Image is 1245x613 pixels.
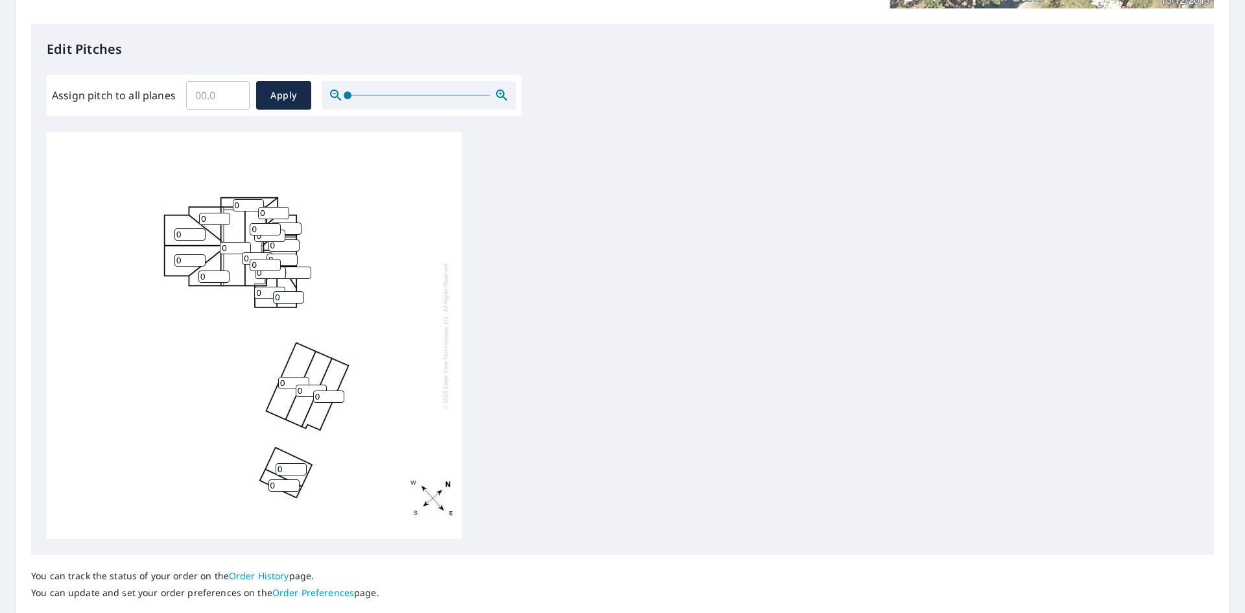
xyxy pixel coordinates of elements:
input: 00.0 [186,77,250,114]
p: You can update and set your order preferences on the page. [31,587,379,599]
span: Apply [267,88,301,104]
p: Edit Pitches [47,40,1198,59]
p: You can track the status of your order on the page. [31,570,379,582]
a: Order History [229,570,289,582]
label: Assign pitch to all planes [52,88,176,103]
button: Apply [256,81,311,110]
a: Order Preferences [272,586,354,599]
